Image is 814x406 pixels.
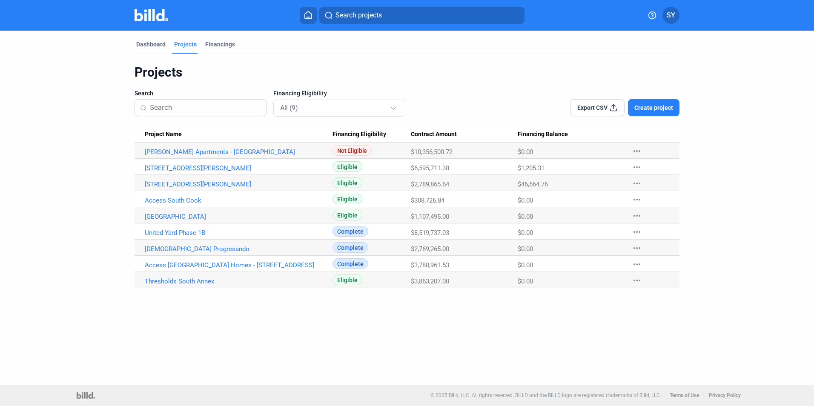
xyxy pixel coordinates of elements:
[332,274,362,285] span: Eligible
[145,277,332,285] a: Thresholds South Annex
[319,7,525,24] button: Search projects
[332,131,386,138] span: Financing Eligibility
[703,392,705,398] p: |
[332,242,368,253] span: Complete
[518,261,533,269] span: $0.00
[411,180,449,188] span: $2,789,865.64
[280,104,298,112] mat-select-trigger: All (9)
[411,197,444,204] span: $308,726.84
[518,229,533,237] span: $0.00
[411,277,449,285] span: $3,863,207.00
[518,131,623,138] div: Financing Balance
[670,392,699,398] b: Terms of Use
[632,259,642,269] mat-icon: more_horiz
[411,261,449,269] span: $3,780,961.53
[145,245,332,253] a: [DEMOGRAPHIC_DATA] Progresando
[518,245,533,253] span: $0.00
[145,197,332,204] a: Access South Cook
[332,145,372,156] span: Not Eligible
[411,164,449,172] span: $6,595,711.38
[411,245,449,253] span: $2,769,265.00
[145,164,332,172] a: [STREET_ADDRESS][PERSON_NAME]
[632,243,642,253] mat-icon: more_horiz
[411,148,453,156] span: $10,356,500.72
[628,99,679,116] button: Create project
[430,392,661,398] p: © 2025 Billd, LLC. All rights reserved. BILLD and the BILLD logo are registered trademarks of Bil...
[518,213,533,220] span: $0.00
[577,103,608,112] span: Export CSV
[632,275,642,286] mat-icon: more_horiz
[332,131,411,138] div: Financing Eligibility
[332,258,368,269] span: Complete
[667,10,675,20] span: SY
[518,164,545,172] span: $1,205.31
[411,213,449,220] span: $1,107,495.00
[145,148,332,156] a: [PERSON_NAME] Apartments - [GEOGRAPHIC_DATA]
[634,103,673,112] span: Create project
[411,229,449,237] span: $8,519,737.03
[518,131,568,138] span: Financing Balance
[632,146,642,156] mat-icon: more_horiz
[145,131,182,138] span: Project Name
[145,229,332,237] a: United Yard Phase 1B
[662,7,679,24] button: SY
[273,89,327,97] span: Financing Eligibility
[335,10,382,20] span: Search projects
[518,180,548,188] span: $46,664.76
[145,180,332,188] a: [STREET_ADDRESS][PERSON_NAME]
[632,194,642,205] mat-icon: more_horiz
[411,131,518,138] div: Contract Amount
[518,277,533,285] span: $0.00
[332,177,362,188] span: Eligible
[332,194,362,204] span: Eligible
[77,392,95,399] img: logo
[632,227,642,237] mat-icon: more_horiz
[570,99,625,116] button: Export CSV
[145,213,332,220] a: [GEOGRAPHIC_DATA]
[135,64,679,80] div: Projects
[518,148,533,156] span: $0.00
[174,40,197,49] div: Projects
[136,40,166,49] div: Dashboard
[632,162,642,172] mat-icon: more_horiz
[411,131,457,138] span: Contract Amount
[332,210,362,220] span: Eligible
[205,40,235,49] div: Financings
[632,211,642,221] mat-icon: more_horiz
[709,392,741,398] b: Privacy Policy
[145,261,332,269] a: Access [GEOGRAPHIC_DATA] Homes - [STREET_ADDRESS]
[150,99,261,117] input: Search
[332,226,368,237] span: Complete
[135,9,168,21] img: Billd Company Logo
[518,197,533,204] span: $0.00
[145,131,332,138] div: Project Name
[332,161,362,172] span: Eligible
[135,89,153,97] span: Search
[632,178,642,189] mat-icon: more_horiz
